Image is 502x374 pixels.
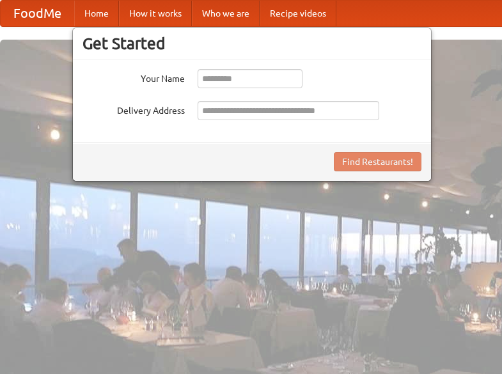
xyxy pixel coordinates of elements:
[82,34,421,53] h3: Get Started
[74,1,119,26] a: Home
[260,1,336,26] a: Recipe videos
[1,1,74,26] a: FoodMe
[192,1,260,26] a: Who we are
[82,69,185,85] label: Your Name
[334,152,421,171] button: Find Restaurants!
[82,101,185,117] label: Delivery Address
[119,1,192,26] a: How it works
